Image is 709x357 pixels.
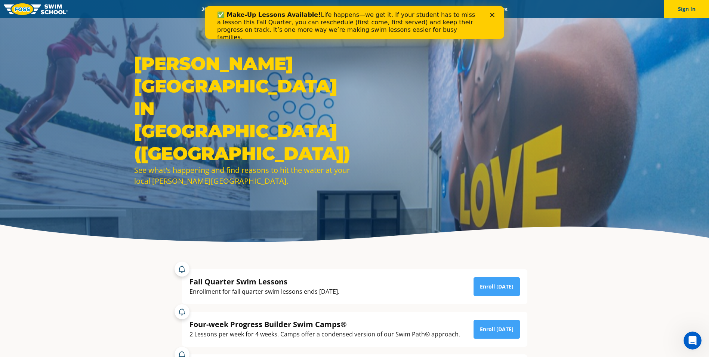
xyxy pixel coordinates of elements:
a: Swim Path® Program [273,6,339,13]
a: About FOSS [339,6,380,13]
a: Blog [459,6,483,13]
a: Enroll [DATE] [474,277,520,296]
img: FOSS Swim School Logo [4,3,68,15]
div: Fall Quarter Swim Lessons [189,277,339,287]
div: See what's happening and find reasons to hit the water at your local [PERSON_NAME][GEOGRAPHIC_DATA]. [134,165,351,186]
div: 2 Lessons per week for 4 weeks. Camps offer a condensed version of our Swim Path® approach. [189,329,460,339]
b: ✅ Make-Up Lessons Available! [12,5,115,12]
div: Enrollment for fall quarter swim lessons ends [DATE]. [189,287,339,297]
a: Swim Like [PERSON_NAME] [380,6,460,13]
div: Four-week Progress Builder Swim Camps® [189,319,460,329]
a: Enroll [DATE] [474,320,520,339]
a: Schools [242,6,273,13]
iframe: Intercom live chat banner [205,6,504,39]
a: Careers [483,6,514,13]
a: 2025 Calendar [195,6,242,13]
div: Close [285,7,292,11]
div: Life happens—we get it. If your student has to miss a lesson this Fall Quarter, you can reschedul... [12,5,275,35]
h1: [PERSON_NAME][GEOGRAPHIC_DATA] in [GEOGRAPHIC_DATA] ([GEOGRAPHIC_DATA]) [134,52,351,165]
iframe: Intercom live chat [684,332,702,350]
